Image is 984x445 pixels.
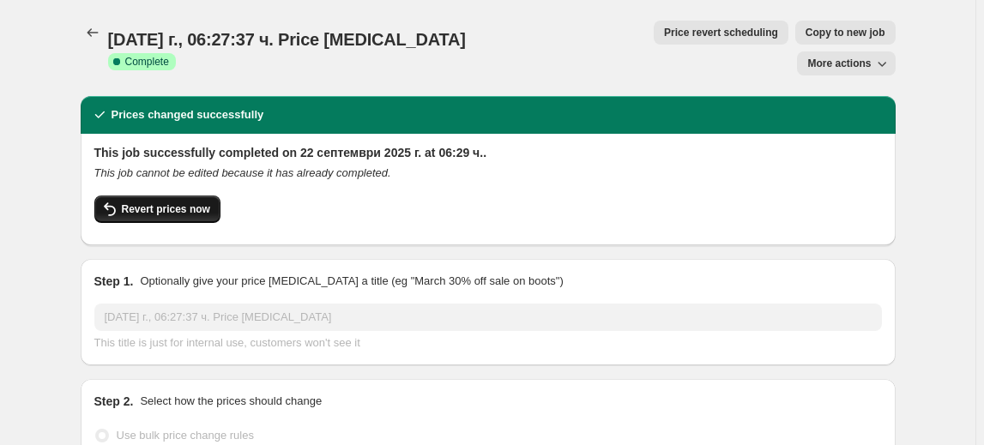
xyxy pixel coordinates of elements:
[797,51,895,75] button: More actions
[125,55,169,69] span: Complete
[117,429,254,442] span: Use bulk price change rules
[140,393,322,410] p: Select how the prices should change
[654,21,788,45] button: Price revert scheduling
[807,57,871,70] span: More actions
[94,336,360,349] span: This title is just for internal use, customers won't see it
[94,304,882,331] input: 30% off holiday sale
[94,144,882,161] h2: This job successfully completed on 22 септември 2025 г. at 06:29 ч..
[140,273,563,290] p: Optionally give your price [MEDICAL_DATA] a title (eg "March 30% off sale on boots")
[94,166,391,179] i: This job cannot be edited because it has already completed.
[664,26,778,39] span: Price revert scheduling
[94,273,134,290] h2: Step 1.
[108,30,466,49] span: [DATE] г., 06:27:37 ч. Price [MEDICAL_DATA]
[122,202,210,216] span: Revert prices now
[806,26,885,39] span: Copy to new job
[94,195,220,223] button: Revert prices now
[81,21,105,45] button: Price change jobs
[94,393,134,410] h2: Step 2.
[112,106,264,123] h2: Prices changed successfully
[795,21,896,45] button: Copy to new job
